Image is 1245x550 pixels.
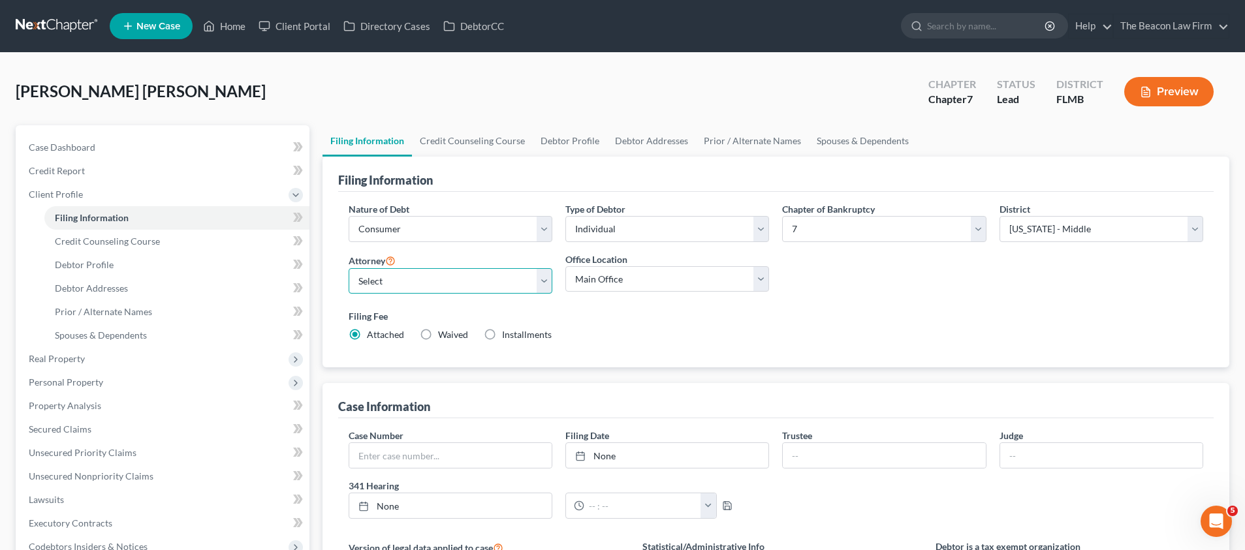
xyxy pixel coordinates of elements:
[412,125,533,157] a: Credit Counseling Course
[566,443,768,468] a: None
[928,77,976,92] div: Chapter
[44,206,309,230] a: Filing Information
[565,429,609,442] label: Filing Date
[809,125,917,157] a: Spouses & Dependents
[55,306,152,317] span: Prior / Alternate Names
[927,14,1047,38] input: Search by name...
[928,92,976,107] div: Chapter
[44,277,309,300] a: Debtor Addresses
[29,447,136,458] span: Unsecured Priority Claims
[136,22,180,31] span: New Case
[44,300,309,324] a: Prior / Alternate Names
[349,202,409,216] label: Nature of Debt
[55,212,129,223] span: Filing Information
[18,512,309,535] a: Executory Contracts
[967,93,973,105] span: 7
[1069,14,1112,38] a: Help
[29,494,64,505] span: Lawsuits
[337,14,437,38] a: Directory Cases
[44,253,309,277] a: Debtor Profile
[29,142,95,153] span: Case Dashboard
[533,125,607,157] a: Debtor Profile
[29,517,112,528] span: Executory Contracts
[607,125,696,157] a: Debtor Addresses
[782,202,875,216] label: Chapter of Bankruptcy
[584,493,701,518] input: -- : --
[18,488,309,512] a: Lawsuits
[44,324,309,347] a: Spouses & Dependents
[55,236,160,247] span: Credit Counseling Course
[16,82,266,100] span: [PERSON_NAME] [PERSON_NAME]
[29,165,85,176] span: Credit Report
[18,441,309,465] a: Unsecured Priority Claims
[367,329,404,340] span: Attached
[1201,506,1232,537] iframe: Intercom live chat
[349,309,1203,323] label: Filing Fee
[18,418,309,441] a: Secured Claims
[342,479,776,493] label: 341 Hearing
[565,202,625,216] label: Type of Debtor
[29,189,83,200] span: Client Profile
[44,230,309,253] a: Credit Counseling Course
[18,465,309,488] a: Unsecured Nonpriority Claims
[1227,506,1238,516] span: 5
[349,443,552,468] input: Enter case number...
[997,77,1035,92] div: Status
[338,399,430,414] div: Case Information
[18,159,309,183] a: Credit Report
[782,429,812,442] label: Trustee
[29,400,101,411] span: Property Analysis
[197,14,252,38] a: Home
[29,353,85,364] span: Real Property
[438,329,468,340] span: Waived
[29,470,153,481] span: Unsecured Nonpriority Claims
[783,443,985,468] input: --
[349,493,552,518] a: None
[18,136,309,159] a: Case Dashboard
[1000,202,1030,216] label: District
[29,423,91,435] span: Secured Claims
[55,259,114,270] span: Debtor Profile
[252,14,337,38] a: Client Portal
[1056,92,1103,107] div: FLMB
[55,329,147,341] span: Spouses & Dependents
[1000,443,1203,468] input: --
[338,172,433,188] div: Filing Information
[349,252,396,268] label: Attorney
[565,252,627,266] label: Office Location
[1124,77,1214,106] button: Preview
[29,376,103,388] span: Personal Property
[997,92,1035,107] div: Lead
[696,125,809,157] a: Prior / Alternate Names
[18,394,309,418] a: Property Analysis
[1000,429,1023,442] label: Judge
[502,329,552,340] span: Installments
[1056,77,1103,92] div: District
[349,429,403,442] label: Case Number
[323,125,412,157] a: Filing Information
[55,283,128,294] span: Debtor Addresses
[1114,14,1229,38] a: The Beacon Law Firm
[437,14,511,38] a: DebtorCC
